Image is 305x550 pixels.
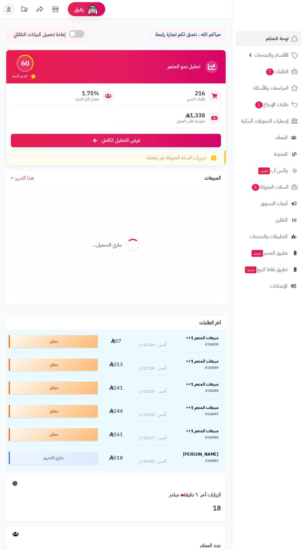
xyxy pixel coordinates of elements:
[266,34,289,43] span: لوحة التحكم
[9,382,98,394] div: معلق
[139,411,166,418] div: أمس - 11:02 م
[9,428,98,441] div: معلق
[254,51,289,59] span: الأقسام والمنتجات
[255,101,263,108] span: 1
[236,97,301,112] a: طلبات الإرجاع1
[186,428,218,434] strong: مبيعات المتجر 1++
[255,100,289,109] span: طلبات الإرجاع
[187,96,205,102] span: طلبات الشهر
[270,282,288,290] span: الإعدادات
[265,67,289,76] span: الطلبات
[139,435,166,441] div: أمس - 10:57 م
[236,130,301,145] a: العملاء
[9,452,98,464] div: جاري التجهيز
[186,404,218,411] strong: مبيعات المتجر 1++
[236,279,301,294] a: الإعدادات
[100,400,132,423] td: 244
[252,184,259,191] span: 5
[236,81,301,96] a: المراجعات والأسئلة
[152,31,221,38] p: حياكم الله ، نتمنى لكم تجارة رابحة
[11,503,221,514] h3: 18
[236,114,301,129] a: إشعارات التحويلات البنكية
[236,64,301,79] a: الطلبات7
[9,405,98,417] div: معلق
[186,381,218,388] strong: مبيعات المتجر 1++
[75,90,99,97] span: 1.75%
[241,117,289,125] span: إشعارات التحويلات البنكية
[101,137,140,144] span: عرض التحليل الكامل
[205,435,218,441] div: #26846
[236,163,301,178] a: وآتس آبجديد
[204,176,221,181] h3: المبيعات
[74,6,84,13] span: رفيق
[87,3,99,16] img: ai-face.png
[176,119,205,124] span: متوسط طلب العميل
[139,458,166,464] div: أمس - 10:45 م
[245,266,256,273] span: جديد
[236,180,301,195] a: السلات المتروكة5
[250,232,288,241] span: التطبيقات والخدمات
[205,365,218,371] div: #26849
[139,388,166,394] div: أمس - 11:03 م
[16,3,32,17] a: تحديثات المنصة
[11,134,221,147] a: عرض التحليل الكامل
[251,250,263,257] span: جديد
[258,166,288,175] span: وآتس آب
[258,167,270,174] span: جديد
[236,246,301,261] a: تطبيق المتجرجديد
[100,446,132,469] td: 518
[75,96,99,102] span: معدل تكرار الشراء
[167,64,200,70] h3: تحليل نمو المتجر
[236,262,301,277] a: تطبيق نقاط البيعجديد
[260,199,288,208] span: أدوات التسويق
[186,335,218,341] strong: مبيعات المتجر 1++
[200,542,221,549] a: عدد العملاء
[266,68,274,75] span: 7
[244,265,288,274] span: تطبيق نقاط البيع
[205,411,218,418] div: #26847
[251,183,289,191] span: السلات المتروكة
[199,320,221,326] h3: آخر الطلبات
[183,451,218,458] strong: [PERSON_NAME]
[9,359,98,371] div: معلق
[169,491,221,499] a: الزيارات آخر ٦٠ دقيقةمباشر
[93,242,122,249] div: جاري التحميل...
[236,31,301,46] a: لوحة التحكم
[236,196,301,211] a: أدوات التسويق
[100,376,132,399] td: 241
[9,335,98,348] div: معلق
[169,491,179,499] small: مباشر
[100,330,132,353] td: 57
[236,213,301,228] a: التقارير
[13,31,66,38] span: إعادة تحميل البيانات التلقائي
[139,365,166,371] div: أمس - 11:18 م
[205,342,218,348] div: #26850
[205,388,218,394] div: #26848
[15,174,34,182] span: هذا الشهر
[274,150,288,158] span: المدونة
[275,133,288,142] span: العملاء
[147,154,206,162] span: تنبيهات السلة المتروكة غير مفعلة
[11,175,34,182] a: هذا الشهر
[186,358,218,364] strong: مبيعات المتجر 1++
[100,423,132,446] td: 161
[236,229,301,244] a: التطبيقات والخدمات
[236,147,301,162] a: المدونة
[251,249,288,257] span: تطبيق المتجر
[176,112,205,119] span: 1,338
[12,73,27,79] span: تقييم النمو
[100,353,132,376] td: 213
[139,342,166,348] div: أمس - 11:24 م
[187,90,205,97] span: 216
[205,458,218,464] div: #26845
[253,84,289,92] span: المراجعات والأسئلة
[276,216,288,224] span: التقارير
